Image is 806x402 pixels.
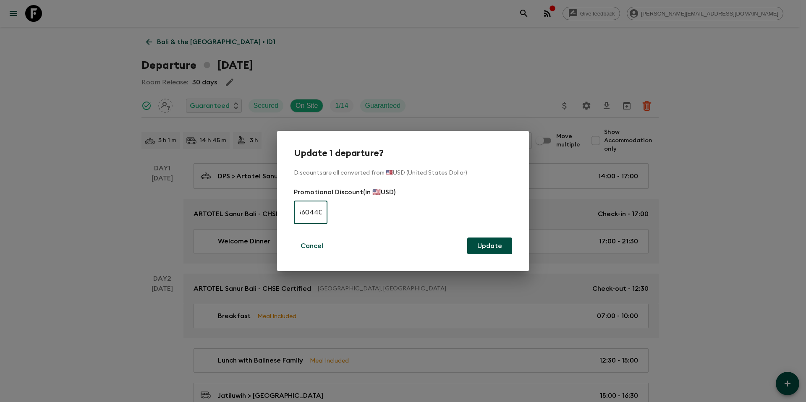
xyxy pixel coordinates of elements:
[294,238,330,254] button: Cancel
[294,148,512,159] h2: Update 1 departure?
[294,169,512,177] p: Discounts are all converted from 🇺🇸USD (United States Dollar)
[467,238,512,254] button: Update
[294,187,512,197] p: Promotional Discount (in 🇺🇸USD)
[301,241,323,251] p: Cancel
